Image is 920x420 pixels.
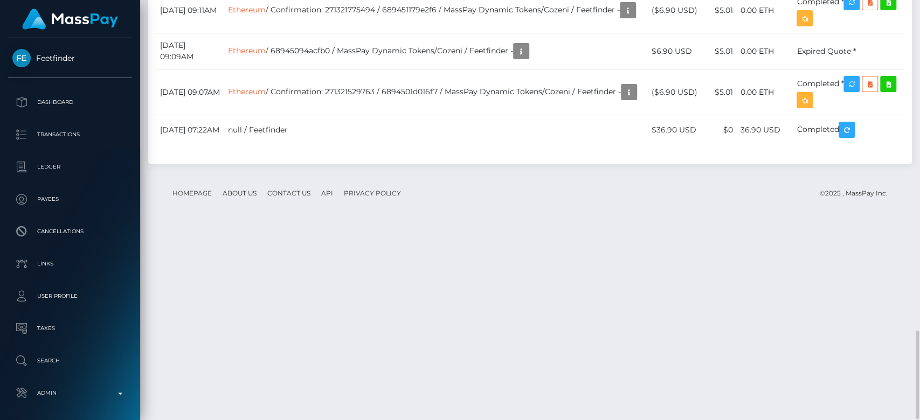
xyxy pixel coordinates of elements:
td: $5.01 [708,33,736,69]
td: / 68945094acfb0 / MassPay Dynamic Tokens/Cozeni / Feetfinder - [224,33,648,69]
img: MassPay Logo [22,9,118,30]
a: Cancellations [8,218,132,245]
p: Dashboard [12,94,128,110]
a: Transactions [8,121,132,148]
a: Search [8,347,132,374]
a: Dashboard [8,89,132,116]
td: 0.00 ETH [736,69,793,115]
a: Ethereum [228,87,266,96]
p: User Profile [12,288,128,304]
p: Taxes [12,320,128,337]
a: Ledger [8,153,132,180]
a: Privacy Policy [340,185,405,201]
a: Links [8,250,132,277]
p: Links [12,256,128,272]
p: Ledger [12,159,128,175]
img: Feetfinder [12,49,31,67]
td: / Confirmation: 271321529763 / 6894501d016f7 / MassPay Dynamic Tokens/Cozeni / Feetfinder - [224,69,648,115]
td: $5.01 [708,69,736,115]
a: Admin [8,380,132,407]
a: Payees [8,186,132,213]
td: 36.90 USD [736,115,793,145]
td: 0.00 ETH [736,33,793,69]
a: API [317,185,337,201]
td: Expired Quote * [793,33,904,69]
a: Contact Us [263,185,315,201]
td: $6.90 USD [648,33,708,69]
div: © 2025 , MassPay Inc. [820,187,896,199]
td: Completed [793,115,904,145]
p: Admin [12,385,128,401]
a: Ethereum [228,5,266,15]
p: Transactions [12,127,128,143]
td: $36.90 USD [648,115,708,145]
a: About Us [218,185,261,201]
td: [DATE] 09:07AM [156,69,224,115]
a: Taxes [8,315,132,342]
p: Payees [12,191,128,207]
a: User Profile [8,283,132,310]
a: Homepage [168,185,216,201]
td: $0 [708,115,736,145]
td: [DATE] 09:09AM [156,33,224,69]
td: [DATE] 07:22AM [156,115,224,145]
span: Feetfinder [8,53,132,63]
p: Cancellations [12,223,128,240]
td: ($6.90 USD) [648,69,708,115]
a: Ethereum [228,46,266,55]
p: Search [12,353,128,369]
td: null / Feetfinder [224,115,648,145]
td: Completed * [793,69,904,115]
